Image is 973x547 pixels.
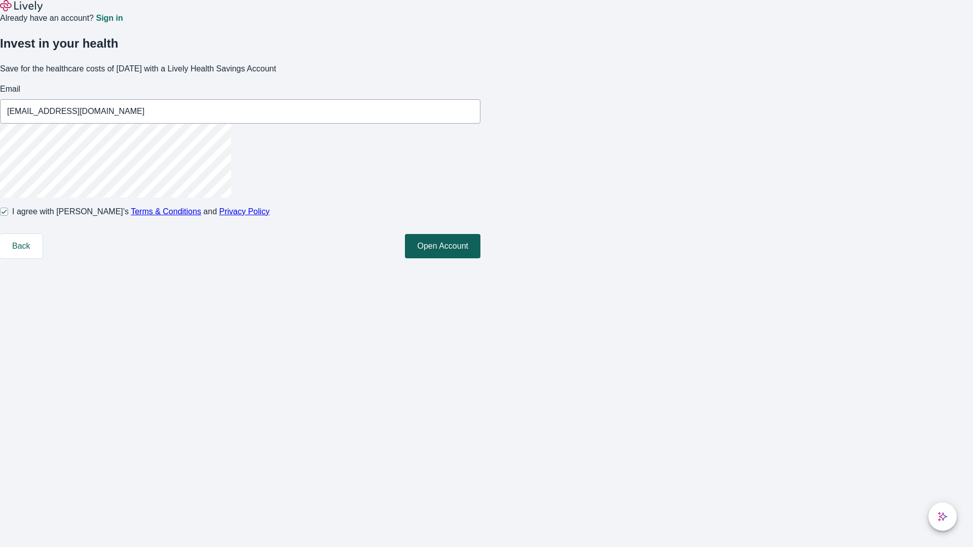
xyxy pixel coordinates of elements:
svg: Lively AI Assistant [938,512,948,522]
button: chat [928,502,957,531]
a: Privacy Policy [219,207,270,216]
a: Terms & Conditions [131,207,201,216]
span: I agree with [PERSON_NAME]’s and [12,206,270,218]
a: Sign in [96,14,123,22]
button: Open Account [405,234,480,258]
